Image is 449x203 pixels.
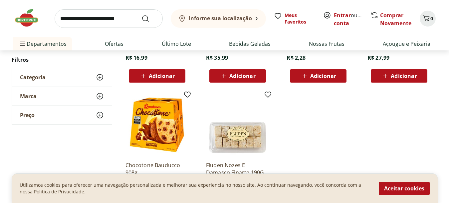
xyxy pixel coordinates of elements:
[171,9,266,28] button: Informe sua localização
[206,93,269,156] img: Fluden Nozes E Damasco Finarte 190G
[334,12,351,19] a: Entrar
[19,36,27,52] button: Menu
[12,53,112,66] h2: Filtros
[12,68,112,87] button: Categoria
[334,11,363,27] span: ou
[391,73,417,79] span: Adicionar
[189,15,252,22] b: Informe sua localização
[19,36,67,52] span: Departamentos
[125,162,189,176] a: Chocotone Bauducco 908g
[149,73,175,79] span: Adicionar
[334,12,370,27] a: Criar conta
[105,40,123,48] a: Ofertas
[141,15,157,23] button: Submit Search
[20,112,35,118] span: Preço
[209,69,266,83] button: Adicionar
[20,182,371,195] p: Utilizamos cookies para oferecer uma navegação personalizada e melhorar sua experiencia no nosso ...
[229,73,255,79] span: Adicionar
[310,73,336,79] span: Adicionar
[379,182,430,195] button: Aceitar cookies
[129,69,185,83] button: Adicionar
[367,54,389,61] span: R$ 27,99
[229,40,271,48] a: Bebidas Geladas
[290,69,346,83] button: Adicionar
[125,54,147,61] span: R$ 16,99
[420,11,436,27] button: Carrinho
[55,9,163,28] input: search
[287,54,306,61] span: R$ 2,28
[162,40,191,48] a: Último Lote
[12,87,112,105] button: Marca
[20,93,37,100] span: Marca
[309,40,344,48] a: Nossas Frutas
[383,40,430,48] a: Açougue e Peixaria
[13,8,47,28] img: Hortifruti
[125,93,189,156] img: Chocotone Bauducco 908g
[206,162,269,176] a: Fluden Nozes E Damasco Finarte 190G
[285,12,315,25] span: Meus Favoritos
[20,74,46,81] span: Categoria
[206,54,228,61] span: R$ 35,99
[430,15,433,22] span: 0
[380,12,411,27] a: Comprar Novamente
[12,106,112,124] button: Preço
[274,12,315,25] a: Meus Favoritos
[371,69,427,83] button: Adicionar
